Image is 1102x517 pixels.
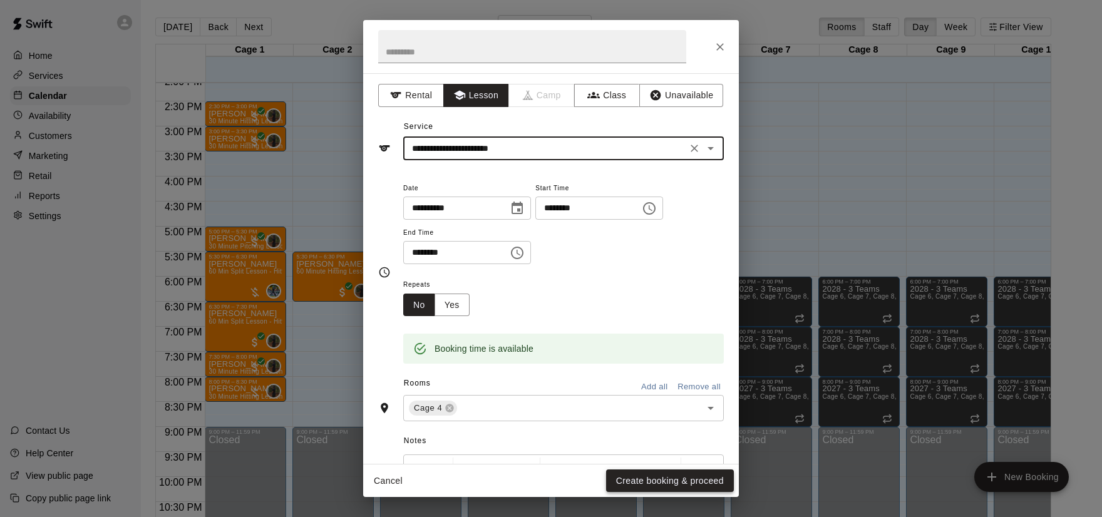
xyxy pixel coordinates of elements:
[378,266,391,279] svg: Timing
[633,458,654,480] button: Insert Code
[656,458,677,480] button: Insert Link
[443,84,509,107] button: Lesson
[404,379,431,387] span: Rooms
[403,294,470,317] div: outlined button group
[478,463,522,475] span: Normal
[574,84,640,107] button: Class
[610,458,632,480] button: Format Strikethrough
[435,294,470,317] button: Yes
[634,377,674,397] button: Add all
[509,84,575,107] span: Camps can only be created in the Services page
[378,402,391,414] svg: Rooms
[404,431,724,451] span: Notes
[686,140,703,157] button: Clear
[637,196,662,221] button: Choose time, selected time is 7:30 PM
[702,399,719,417] button: Open
[565,458,587,480] button: Format Italics
[403,225,531,242] span: End Time
[639,84,723,107] button: Unavailable
[409,402,447,414] span: Cage 4
[588,458,609,480] button: Format Underline
[543,458,564,480] button: Format Bold
[535,180,663,197] span: Start Time
[702,140,719,157] button: Open
[403,277,480,294] span: Repeats
[404,122,433,131] span: Service
[684,458,705,480] button: Left Align
[368,469,408,493] button: Cancel
[406,458,428,480] button: Undo
[378,142,391,155] svg: Service
[606,469,734,493] button: Create booking & proceed
[674,377,724,397] button: Remove all
[435,337,533,360] div: Booking time is available
[429,458,450,480] button: Redo
[456,458,537,480] button: Formatting Options
[378,84,444,107] button: Rental
[505,196,530,221] button: Choose date, selected date is Sep 11, 2025
[403,294,435,317] button: No
[709,36,731,58] button: Close
[403,180,531,197] span: Date
[409,401,457,416] div: Cage 4
[505,240,530,265] button: Choose time, selected time is 8:00 PM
